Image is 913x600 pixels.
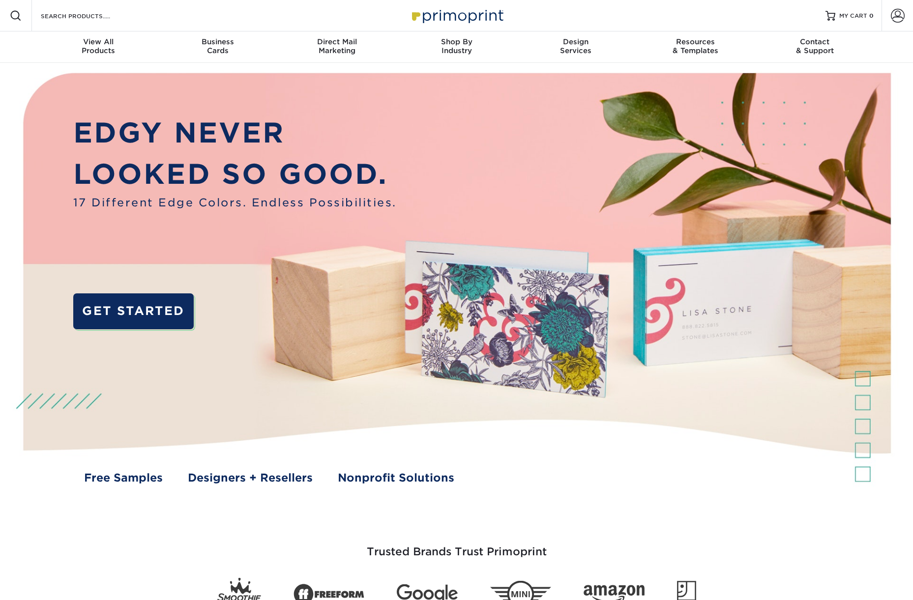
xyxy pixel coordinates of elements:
a: Contact& Support [755,31,875,63]
a: DesignServices [516,31,636,63]
a: Nonprofit Solutions [338,470,454,486]
div: Marketing [277,37,397,55]
div: Industry [397,37,516,55]
span: Contact [755,37,875,46]
input: SEARCH PRODUCTS..... [40,10,136,22]
a: Resources& Templates [636,31,755,63]
a: Free Samples [84,470,163,486]
img: Primoprint [408,5,506,26]
span: 17 Different Edge Colors. Endless Possibilities. [73,195,397,211]
span: Resources [636,37,755,46]
p: LOOKED SO GOOD. [73,154,397,195]
span: Direct Mail [277,37,397,46]
h3: Trusted Brands Trust Primoprint [169,522,744,570]
span: MY CART [839,12,867,20]
span: Shop By [397,37,516,46]
div: Services [516,37,636,55]
div: & Support [755,37,875,55]
a: BusinessCards [158,31,277,63]
div: & Templates [636,37,755,55]
p: EDGY NEVER [73,113,397,154]
span: Business [158,37,277,46]
span: 0 [869,12,874,19]
a: Direct MailMarketing [277,31,397,63]
a: GET STARTED [73,293,194,329]
span: View All [39,37,158,46]
span: Design [516,37,636,46]
div: Cards [158,37,277,55]
a: Shop ByIndustry [397,31,516,63]
a: View AllProducts [39,31,158,63]
a: Designers + Resellers [188,470,313,486]
div: Products [39,37,158,55]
